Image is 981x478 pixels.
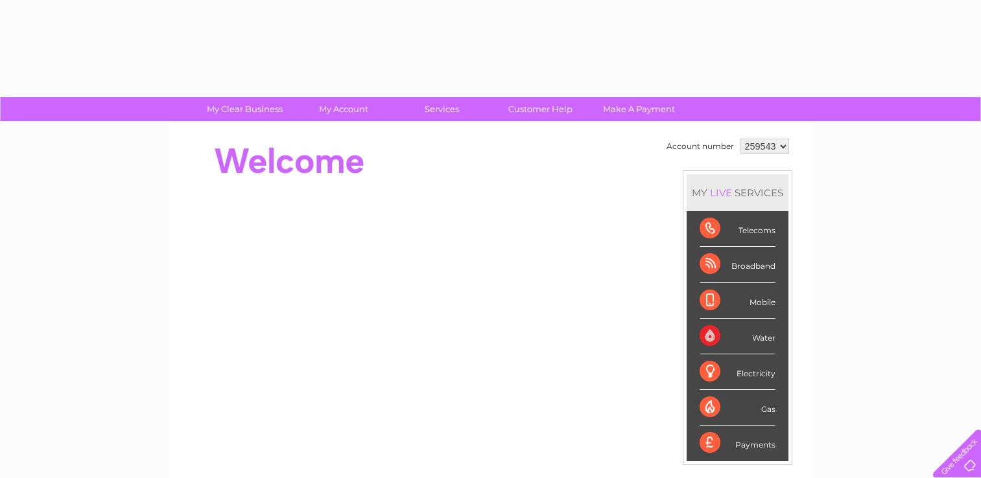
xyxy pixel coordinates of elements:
[700,390,775,426] div: Gas
[707,187,735,199] div: LIVE
[663,135,737,157] td: Account number
[700,426,775,461] div: Payments
[700,319,775,354] div: Water
[487,97,594,121] a: Customer Help
[585,97,692,121] a: Make A Payment
[700,247,775,282] div: Broadband
[700,211,775,247] div: Telecoms
[388,97,495,121] a: Services
[687,174,788,211] div: MY SERVICES
[700,283,775,319] div: Mobile
[191,97,298,121] a: My Clear Business
[290,97,397,121] a: My Account
[700,354,775,390] div: Electricity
